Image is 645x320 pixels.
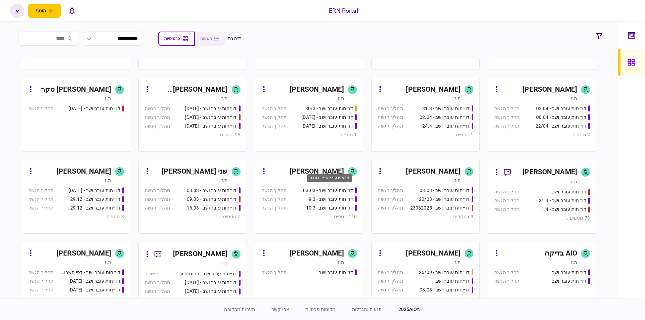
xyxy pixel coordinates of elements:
[378,213,473,220] div: 63 נוספים ...
[70,196,120,203] div: דו״חות עובר ושב - 29.12
[378,123,403,130] div: תהליך הגשה
[494,206,519,213] div: תהליך הגשה
[164,36,180,41] span: כרטיסיות
[22,242,130,316] a: [PERSON_NAME]ת.זדו״חות עובר ושב - דפי חשבון 16.9תהליך הגשהדו״חות עובר ושב - 23/09/2024תהליך הגשהד...
[338,95,344,102] div: ת.ז
[28,278,53,285] div: תהליך הגשה
[10,4,24,18] button: א
[28,187,53,194] div: תהליך הגשה
[187,187,237,194] div: דו״חות עובר ושב - 03.03
[406,84,461,95] div: [PERSON_NAME]
[378,204,403,212] div: תהליך הגשה
[522,84,577,95] div: [PERSON_NAME]
[406,166,461,177] div: [PERSON_NAME]
[28,295,124,302] div: 16 נוספים ...
[378,114,403,121] div: תהליך הגשה
[571,178,577,185] div: ת.ז
[162,166,227,177] div: שני [PERSON_NAME]
[145,279,170,286] div: תהליך הגשה
[69,105,120,112] div: דו״חות עובר ושב - 19.03.2025
[261,204,287,212] div: תהליך הגשה
[352,307,382,312] a: תנאים והגבלות
[221,95,227,102] div: ת.ז
[56,248,111,259] div: [PERSON_NAME]
[28,213,124,220] div: 3 נוספים ...
[303,187,353,194] div: דו״חות עובר ושב - 03.03
[410,204,470,212] div: דו״חות עובר ושב - 23032025
[552,278,586,285] div: דו״חות עובר ושב
[378,131,473,138] div: 1 נוספים ...
[552,188,586,195] div: דו״חות עובר ושב
[200,36,212,41] span: רשימה
[552,269,586,276] div: דו״חות עובר ושב
[145,204,170,212] div: תהליך הגשה
[105,259,111,266] div: ת.ז
[301,114,353,121] div: דו״חות עובר ושב - 31.08.25
[488,160,596,234] a: [PERSON_NAME]ת.זדו״חות עובר ושבתהליך הגשהדו״חות עובר ושב - 31.3תהליך הגשהדו״חות עובר ושב - 1.4תהל...
[261,105,287,112] div: תהליך הגשה
[494,105,519,112] div: תהליך הגשה
[261,131,357,138] div: 1 נוספים ...
[145,213,241,220] div: 7 נוספים ...
[309,196,353,203] div: דו״חות עובר ושב - 9.3
[371,78,480,152] a: [PERSON_NAME]ת.זדו״חות עובר ושב - 31.3תהליך הגשהדו״חות עובר ושב - 02.04תהליך הגשהדו״חות עובר ושב ...
[494,215,590,222] div: 73 נוספים ...
[185,105,236,112] div: דו״חות עובר ושב - 19/03/2025
[494,197,519,204] div: תהליך הגשה
[28,204,53,212] div: תהליך הגשה
[22,78,130,152] a: [PERSON_NAME] סקרת.זדו״חות עובר ושב - 19.03.2025תהליך הגשה
[185,114,236,121] div: דו״חות עובר ושב - 19.3.25
[536,105,586,112] div: דו״חות עובר ושב - 03.04
[378,105,403,112] div: תהליך הגשה
[158,32,195,46] button: כרטיסיות
[420,187,470,194] div: דו״חות עובר ושב - 03.03
[227,35,242,43] div: תצוגה
[542,206,586,213] div: דו״חות עובר ושב - 1.4
[435,278,470,285] div: דו״חות עובר ושב
[224,307,255,312] a: הערות מהדורה
[455,95,461,102] div: ת.ז
[378,286,403,293] div: תהליך הגשה
[261,114,287,121] div: תהליך הגשה
[455,259,461,266] div: ת.ז
[185,279,236,286] div: דו״חות עובר ושב - 30.10.24
[488,78,596,152] a: [PERSON_NAME]ת.זדו״חות עובר ושב - 03.04תהליך הגשהדו״חות עובר ושב - 08.04תהליך הגשהדו״חות עובר ושב...
[522,167,577,178] div: [PERSON_NAME]
[255,78,363,152] a: [PERSON_NAME]ת.זדו״חות עובר ושב - 30/3תהליך הגשהדו״חות עובר ושב - 31.08.25תהליך הגשהדו״חות עובר ו...
[290,166,344,177] div: [PERSON_NAME]
[185,123,236,130] div: דו״חות עובר ושב - 19.3.25
[28,4,61,18] button: פתח תפריט להוספת לקוח
[145,196,170,203] div: תהליך הגשה
[536,114,586,121] div: דו״חות עובר ושב - 08.04
[455,177,461,184] div: ת.ז
[65,4,79,18] button: פתח רשימת התראות
[145,270,159,277] div: מאושר
[494,123,519,130] div: תהליך הגשה
[378,196,403,203] div: תהליך הגשה
[56,166,111,177] div: [PERSON_NAME]
[28,269,53,276] div: תהליך הגשה
[422,123,470,130] div: דו״חות עובר ושב - 24.4
[221,260,227,267] div: ת.ז
[145,296,241,304] div: 92 נוספים ...
[69,278,120,285] div: דו״חות עובר ושב - 23/09/2024
[390,306,421,313] div: © 2025 AIO
[419,269,470,276] div: דו״חות עובר ושב - 26/09
[173,249,228,260] div: [PERSON_NAME]
[494,131,590,138] div: 2 נוספים ...
[138,78,247,152] a: [PERSON_NAME] [PERSON_NAME]ת.זדו״חות עובר ושב - 19/03/2025תהליך הגשהדו״חות עובר ושב - 19.3.25תהלי...
[535,123,586,130] div: דו״חות עובר ושב - 22/04
[406,248,461,259] div: [PERSON_NAME]
[69,286,120,293] div: דו״חות עובר ושב - 24/09/2024
[261,187,287,194] div: תהליך הגשה
[271,307,289,312] a: צרו קשר
[145,123,170,130] div: תהליך הגשה
[378,187,403,194] div: תהליך הגשה
[28,196,53,203] div: תהליך הגשה
[571,259,577,266] div: ת.ז
[41,84,111,95] div: [PERSON_NAME] סקר
[255,160,363,234] a: [PERSON_NAME]ת.זדו״חות עובר ושב - 03.03תהליך הגשהדו״חות עובר ושב - 9.3תהליך הגשהדו״חות עובר ושב -...
[261,213,357,220] div: 110 נוספים ...
[195,32,225,46] button: רשימה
